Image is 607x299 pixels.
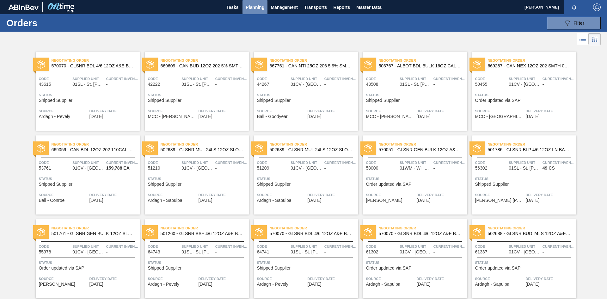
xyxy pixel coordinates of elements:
[246,3,264,11] span: Planning
[257,266,291,271] span: Shipped Supplier
[488,147,571,152] span: 501786 - GLSNR BLP 4/6 12OZ LN BARE BSKT KRFT 071
[475,114,524,119] span: MCC - Jacksonville
[39,198,65,203] span: Ball - Conroe
[473,60,481,69] img: status
[475,92,575,98] span: Status
[161,64,244,68] span: 669609 - CAN BUD 12OZ 202 5% SMTH 1021 GEN BEER S
[291,250,322,254] span: 01SL - St. Louis Brewery
[37,60,45,69] img: status
[39,276,88,282] span: Source
[366,282,401,287] span: Ardagh - Sapulpa
[161,57,249,64] span: Negotiating Order
[39,166,51,171] span: 53761
[215,82,217,87] span: -
[215,159,248,166] span: Current inventory
[106,166,130,171] span: 159,788 EA
[199,276,248,282] span: Delivery Date
[358,52,467,131] a: statusNegotiating Order503767 - ALBOT BDL BULK 16OZ CALNR LS BULK 0920 SCode43508Supplied Unit01S...
[106,159,138,166] span: Current inventory
[225,3,239,11] span: Tasks
[72,250,104,254] span: 01CV - Cartersville Brewery
[526,192,575,198] span: Delivery Date
[72,166,104,171] span: 01CV - Cartersville Brewery
[31,52,140,131] a: statusNegotiating Order570070 - GLSNR BDL 4/6 12OZ A&E BARE BSKT KRFT 99Code43615Supplied Unit01S...
[199,108,248,114] span: Delivery Date
[270,225,358,231] span: Negotiating Order
[509,159,541,166] span: Supplied Unit
[488,57,576,64] span: Negotiating Order
[148,159,180,166] span: Code
[291,159,323,166] span: Supplied Unit
[215,243,248,250] span: Current inventory
[181,82,213,87] span: 01SL - St. Louis Brewery
[89,282,103,287] span: 02/02/2022
[257,76,289,82] span: Code
[72,82,104,87] span: 01SL - St. Louis Brewery
[400,166,431,171] span: 01WM - Williamsburg Brewery
[255,144,263,153] img: status
[199,192,248,198] span: Delivery Date
[271,3,298,11] span: Management
[417,108,466,114] span: Delivery Date
[146,144,154,153] img: status
[475,276,524,282] span: Source
[257,114,288,119] span: Ball - Goodyear
[39,282,75,287] span: Ardagh - Wilson
[433,76,466,82] span: Current inventory
[475,82,487,87] span: 50455
[255,228,263,236] img: status
[31,135,140,215] a: statusNegotiating Order669059 - CAN BDL 12OZ 202 110CAL 4.2% SMTH 0321 0Code53761Supplied Unit01C...
[39,92,138,98] span: Status
[543,76,575,82] span: Current inventory
[257,108,306,114] span: Source
[72,76,105,82] span: Supplied Unit
[379,231,462,236] span: 570070 - GLSNR BDL 4/6 12OZ A&E BARE BSKT KRFT 99
[89,108,138,114] span: Delivery Date
[358,135,467,215] a: statusNegotiating Order570051 - GLSNR GEN BULK 12OZ A&E BARE LS BULK 109Code58000Supplied Unit01W...
[366,243,398,250] span: Code
[509,166,540,171] span: 01SL - St. Louis Brewery
[308,108,357,114] span: Delivery Date
[39,82,51,87] span: 43615
[291,166,322,171] span: 01CV - Cartersville Brewery
[106,76,138,82] span: Current inventory
[270,57,358,64] span: Negotiating Order
[39,250,51,254] span: 55978
[181,250,213,254] span: 01SL - St. Louis Brewery
[6,19,101,27] h1: Orders
[358,219,467,298] a: statusNegotiating Order570070 - GLSNR BDL 4/6 12OZ A&E BARE BSKT KRFT 99Code61302Supplied Unit01C...
[526,282,540,287] span: 02/11/2022
[39,176,138,182] span: Status
[8,4,39,10] img: TNhmsLtSVTkK8tSr43FrP2fwEKptu5GPRR3wAAAABJRU5ErkJggg==
[366,76,398,82] span: Code
[161,141,249,147] span: Negotiating Order
[473,228,481,236] img: status
[148,176,248,182] span: Status
[39,98,73,103] span: Shipped Supplier
[467,52,576,131] a: statusNegotiating Order669287 - CAN NEX 12OZ 202 SMTH 0721 SLEEK BEER SICode50455Supplied Unit01C...
[52,231,135,236] span: 501761 - GLSNR GEN BULK 12OZ SLOPE BARE LS BULK 0
[473,144,481,153] img: status
[52,57,140,64] span: Negotiating Order
[400,76,432,82] span: Supplied Unit
[257,159,289,166] span: Code
[593,3,601,11] img: Logout
[366,82,378,87] span: 43508
[475,266,521,271] span: Order updated via SAP
[364,228,372,236] img: status
[475,76,507,82] span: Code
[467,135,576,215] a: statusNegotiating Order501786 - GLSNR BLP 4/6 12OZ LN BARE BSKT KRFT 071Code56302Supplied Unit01S...
[257,259,357,266] span: Status
[199,198,212,203] span: 01/29/2022
[148,276,197,282] span: Source
[161,231,244,236] span: 501260 - GLSNR BSF 4/6 12OZ A&E BARE BSKT POSTPR
[467,219,576,298] a: statusNegotiating Order502688 - GLSNR BUD 24LS 12OZ A&E BARE LS PREPR 12Code61337Supplied Unit01C...
[308,114,322,119] span: 01/12/2022
[366,166,378,171] span: 58000
[148,114,197,119] span: MCC - Arnold
[148,198,182,203] span: Ardagh - Sapulpa
[257,250,269,254] span: 64741
[475,108,524,114] span: Source
[72,159,105,166] span: Supplied Unit
[509,82,540,87] span: 01CV - Cartersville Brewery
